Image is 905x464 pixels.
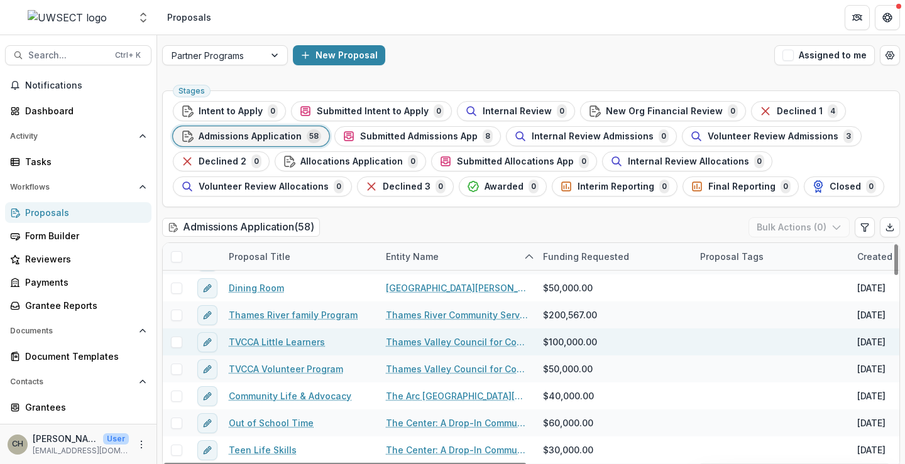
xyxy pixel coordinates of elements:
[5,420,151,441] a: Communications
[5,321,151,341] button: Open Documents
[850,250,900,263] div: Created
[602,151,772,171] button: Internal Review Allocations0
[774,45,875,65] button: Assigned to me
[199,156,246,167] span: Declined 2
[229,281,284,294] a: Dining Room
[378,250,446,263] div: Entity Name
[436,180,446,193] span: 0
[857,416,886,429] div: [DATE]
[134,5,152,30] button: Open entity switcher
[5,100,151,121] a: Dashboard
[5,225,151,246] a: Form Builder
[334,180,344,193] span: 0
[866,180,876,193] span: 0
[693,243,850,270] div: Proposal Tags
[10,183,134,192] span: Workflows
[532,131,654,142] span: Internal Review Admissions
[197,359,217,379] button: edit
[197,440,217,460] button: edit
[580,101,746,121] button: New Org Financial Review0
[578,181,654,192] span: Interim Reporting
[5,346,151,367] a: Document Templates
[529,180,539,193] span: 0
[5,272,151,293] a: Payments
[483,129,493,143] span: 8
[173,126,329,146] button: Admissions Application58
[229,416,314,429] a: Out of School Time
[543,281,593,294] span: $50,000.00
[386,443,528,456] a: The Center: A Drop-In Community Learning and Resource Center, Inc.
[178,87,205,95] span: Stages
[828,104,838,118] span: 4
[197,386,217,406] button: edit
[535,250,637,263] div: Funding Requested
[804,176,884,197] button: Closed0
[229,389,351,402] a: Community Life & Advocacy
[459,176,547,197] button: Awarded0
[221,243,378,270] div: Proposal Title
[857,281,886,294] div: [DATE]
[708,131,838,142] span: Volunteer Review Admissions
[275,151,426,171] button: Allocations Application0
[781,180,791,193] span: 0
[5,45,151,65] button: Search...
[197,305,217,325] button: edit
[167,11,211,24] div: Proposals
[683,176,799,197] button: Final Reporting0
[25,401,141,414] div: Grantees
[754,154,764,168] span: 0
[880,45,900,65] button: Open table manager
[378,243,535,270] div: Entity Name
[606,106,723,117] span: New Org Financial Review
[386,362,528,375] a: Thames Valley Council for Community Action
[199,106,263,117] span: Intent to Apply
[843,129,853,143] span: 3
[557,104,567,118] span: 0
[431,151,597,171] button: Submitted Allocations App0
[162,218,320,236] h2: Admissions Application ( 58 )
[334,126,501,146] button: Submitted Admissions App8
[25,80,146,91] span: Notifications
[5,372,151,392] button: Open Contacts
[543,416,593,429] span: $60,000.00
[199,131,302,142] span: Admissions Application
[307,129,321,143] span: 58
[693,250,771,263] div: Proposal Tags
[10,326,134,335] span: Documents
[5,151,151,172] a: Tasks
[751,101,846,121] button: Declined 14
[857,335,886,348] div: [DATE]
[293,45,385,65] button: New Proposal
[628,156,749,167] span: Internal Review Allocations
[291,101,452,121] button: Submitted Intent to Apply0
[25,299,141,312] div: Grantee Reports
[25,206,141,219] div: Proposals
[197,332,217,352] button: edit
[25,229,141,242] div: Form Builder
[543,443,593,456] span: $30,000.00
[857,443,886,456] div: [DATE]
[880,217,900,237] button: Export table data
[386,389,528,402] a: The Arc [GEOGRAPHIC_DATA][US_STATE]
[221,250,298,263] div: Proposal Title
[197,413,217,433] button: edit
[162,8,216,26] nav: breadcrumb
[10,377,134,386] span: Contacts
[268,104,278,118] span: 0
[857,308,886,321] div: [DATE]
[12,440,23,448] div: Carli Herz
[457,101,575,121] button: Internal Review0
[524,252,534,262] svg: sorted ascending
[197,278,217,298] button: edit
[103,433,129,445] p: User
[543,362,593,375] span: $50,000.00
[777,106,823,117] span: Declined 1
[659,129,669,143] span: 0
[10,132,134,141] span: Activity
[5,126,151,146] button: Open Activity
[434,104,444,118] span: 0
[229,443,297,456] a: Teen Life Skills
[659,180,669,193] span: 0
[33,432,98,445] p: [PERSON_NAME]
